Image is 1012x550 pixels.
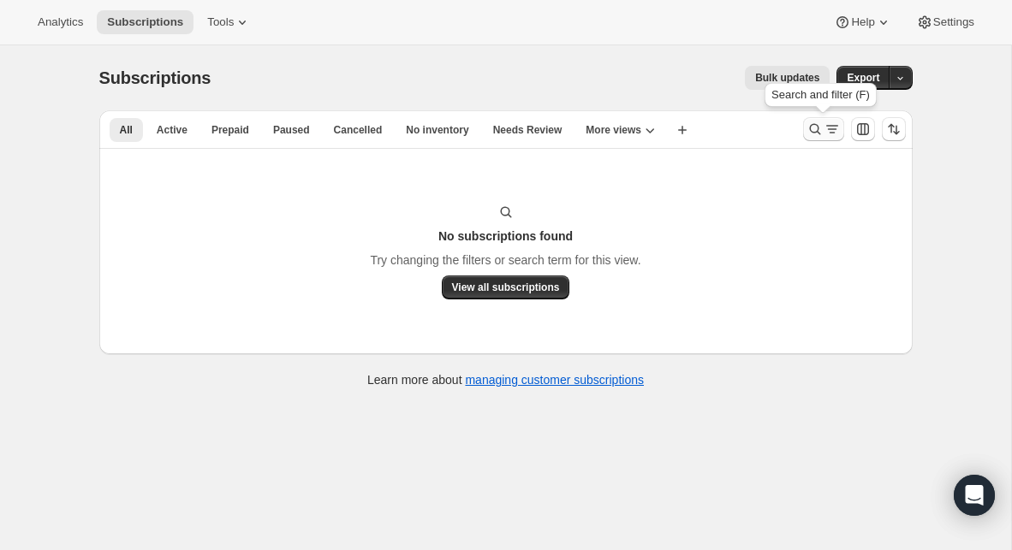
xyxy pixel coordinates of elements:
[851,117,875,141] button: Customize table column order and visibility
[824,10,902,34] button: Help
[906,10,985,34] button: Settings
[882,117,906,141] button: Sort the results
[211,123,249,137] span: Prepaid
[406,123,468,137] span: No inventory
[157,123,188,137] span: Active
[99,68,211,87] span: Subscriptions
[38,15,83,29] span: Analytics
[97,10,193,34] button: Subscriptions
[438,228,573,245] h3: No subscriptions found
[465,373,644,387] a: managing customer subscriptions
[452,281,560,294] span: View all subscriptions
[803,117,844,141] button: Search and filter results
[27,10,93,34] button: Analytics
[851,15,874,29] span: Help
[207,15,234,29] span: Tools
[933,15,974,29] span: Settings
[197,10,261,34] button: Tools
[669,118,696,142] button: Create new view
[954,475,995,516] div: Open Intercom Messenger
[847,71,879,85] span: Export
[755,71,819,85] span: Bulk updates
[273,123,310,137] span: Paused
[493,123,563,137] span: Needs Review
[442,275,570,299] button: View all subscriptions
[575,118,665,142] button: More views
[836,66,890,90] button: Export
[370,251,640,269] p: Try changing the filters or search term for this view.
[334,123,383,137] span: Cancelled
[120,123,133,137] span: All
[745,66,830,90] button: Bulk updates
[367,371,644,388] p: Learn more about
[107,15,183,29] span: Subscriptions
[586,123,641,137] span: More views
